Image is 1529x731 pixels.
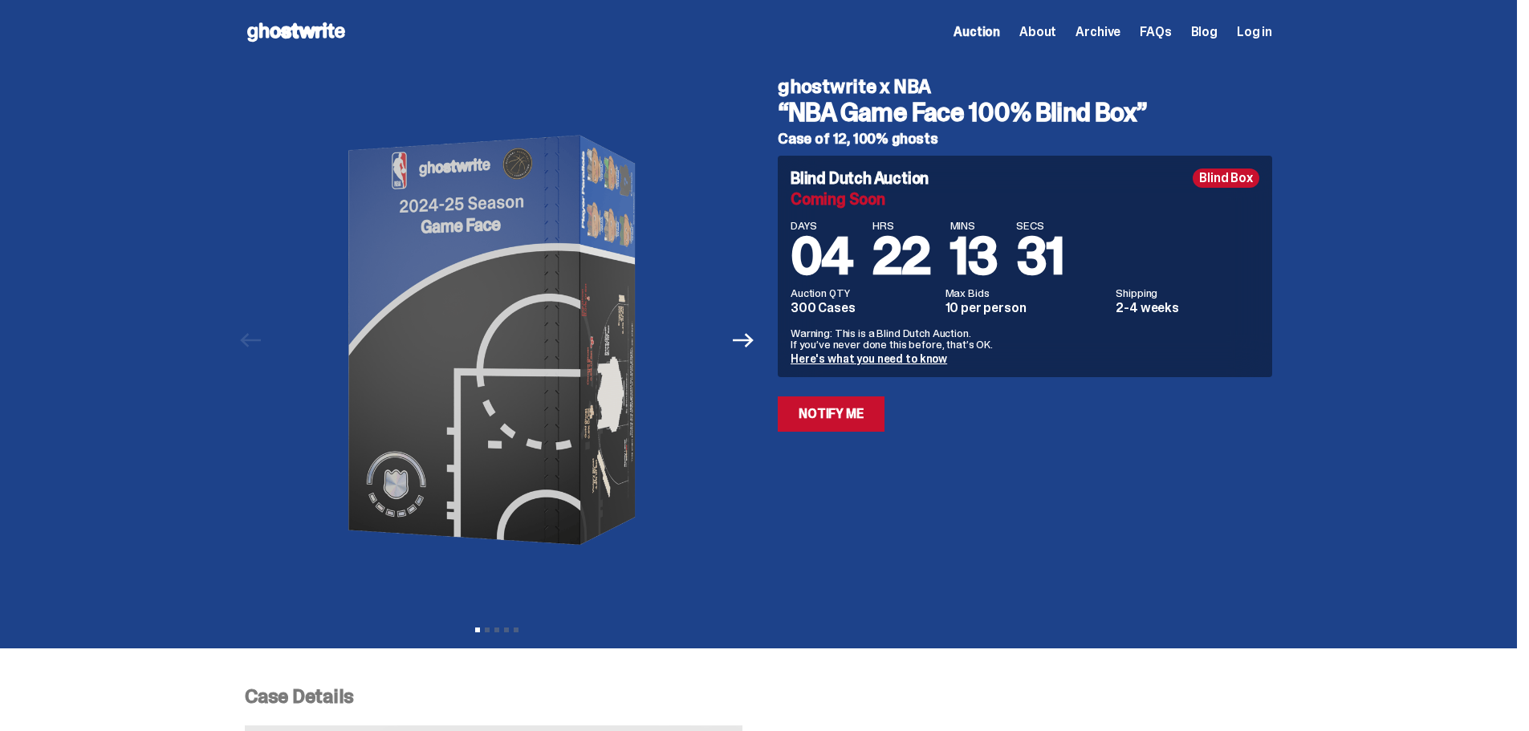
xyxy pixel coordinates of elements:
[1193,169,1259,188] div: Blind Box
[872,223,931,290] span: 22
[778,132,1272,146] h5: Case of 12, 100% ghosts
[276,64,718,616] img: NBA-Hero-1.png
[791,287,936,298] dt: Auction QTY
[1016,220,1063,231] span: SECS
[1116,287,1259,298] dt: Shipping
[485,627,490,632] button: View slide 2
[791,302,936,315] dd: 300 Cases
[791,327,1259,350] p: Warning: This is a Blind Dutch Auction. If you’ve never done this before, that’s OK.
[791,351,947,366] a: Here's what you need to know
[778,99,1272,125] h3: “NBA Game Face 100% Blind Box”
[1076,26,1120,39] a: Archive
[791,223,853,290] span: 04
[494,627,499,632] button: View slide 3
[1191,26,1218,39] a: Blog
[1019,26,1056,39] a: About
[950,223,998,290] span: 13
[504,627,509,632] button: View slide 4
[245,687,1272,706] p: Case Details
[1016,223,1063,290] span: 31
[1116,302,1259,315] dd: 2-4 weeks
[791,170,929,186] h4: Blind Dutch Auction
[1140,26,1171,39] a: FAQs
[791,191,1259,207] div: Coming Soon
[872,220,931,231] span: HRS
[514,627,518,632] button: View slide 5
[945,287,1107,298] dt: Max Bids
[475,627,480,632] button: View slide 1
[950,220,998,231] span: MINS
[778,396,884,432] a: Notify Me
[954,26,1000,39] a: Auction
[726,323,761,358] button: Next
[945,302,1107,315] dd: 10 per person
[791,220,853,231] span: DAYS
[1237,26,1272,39] a: Log in
[778,77,1272,96] h4: ghostwrite x NBA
